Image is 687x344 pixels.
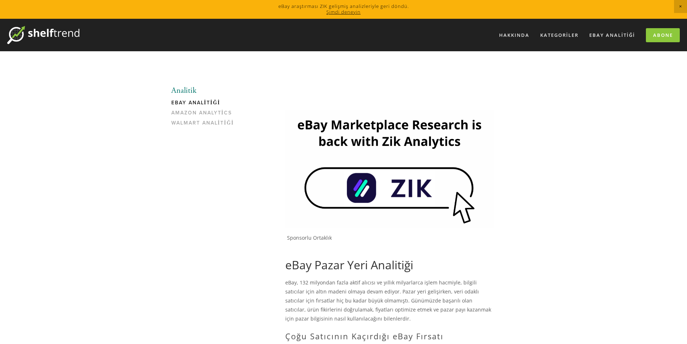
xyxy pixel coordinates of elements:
[171,86,197,96] font: Analitik
[326,9,361,15] a: Şimdi deneyin
[171,100,240,110] a: eBay Analitiği
[171,110,240,120] a: Amazon Analytics
[585,29,640,41] a: eBay Analitiği
[285,110,494,228] img: Zik Analytics Sponsorlu Reklamı
[285,257,413,273] font: eBay Pazar Yeri Analitiği
[494,29,534,41] a: Hakkında
[285,331,444,341] font: Çoğu Satıcının Kaçırdığı eBay Fırsatı
[499,32,529,38] font: Hakkında
[646,28,680,42] a: Abone
[171,109,232,116] font: Amazon Analytics
[653,32,673,38] font: Abone
[7,26,79,44] img: RafTrendi
[287,234,332,241] font: Sponsorlu Ortaklık
[171,120,240,130] a: Walmart Analitiği
[171,119,234,126] font: Walmart Analitiği
[540,32,578,38] font: Kategoriler
[589,32,635,38] font: eBay Analitiği
[285,279,493,322] font: eBay, 132 milyondan fazla aktif alıcısı ve yıllık milyarlarca işlem hacmiyle, bilgili satıcılar i...
[171,99,220,106] font: eBay Analitiği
